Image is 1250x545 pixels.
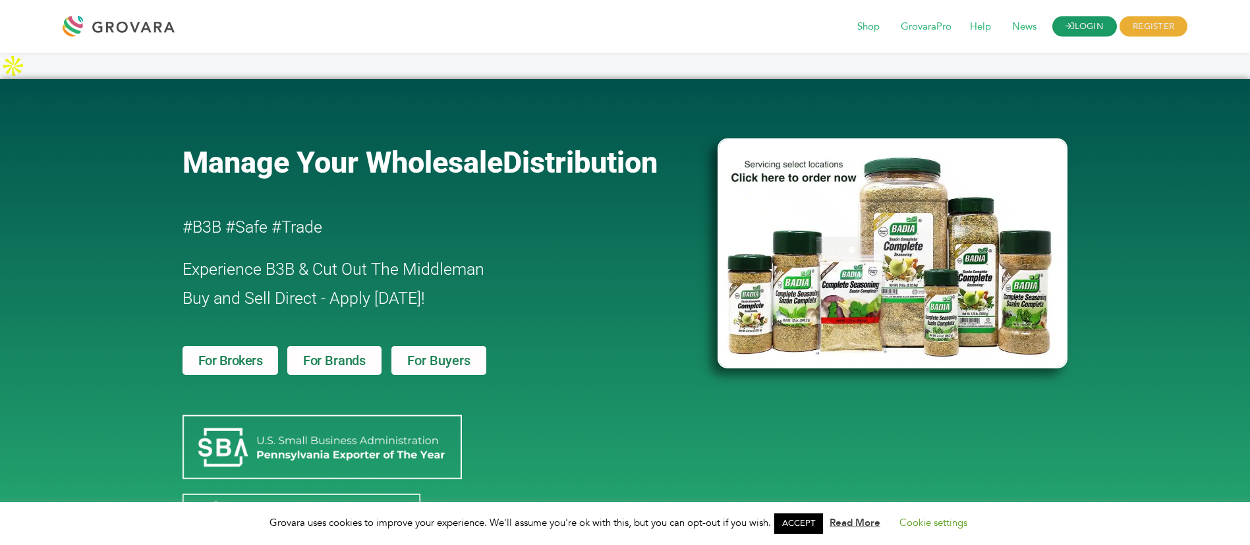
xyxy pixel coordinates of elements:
[774,513,823,534] a: ACCEPT
[183,289,425,308] span: Buy and Sell Direct - Apply [DATE]!
[391,346,486,375] a: For Buyers
[183,260,484,279] span: Experience B3B & Cut Out The Middleman
[1120,16,1187,37] span: REGISTER
[961,14,1000,40] span: Help
[407,354,470,367] span: For Buyers
[892,14,961,40] span: GrovaraPro
[503,145,658,180] span: Distribution
[892,20,961,34] a: GrovaraPro
[287,346,382,375] a: For Brands
[848,20,889,34] a: Shop
[1003,20,1046,34] a: News
[198,354,263,367] span: For Brokers
[270,516,980,529] span: Grovara uses cookies to improve your experience. We'll assume you're ok with this, but you can op...
[183,145,503,180] span: Manage Your Wholesale
[183,213,642,242] h2: #B3B #Safe #Trade
[183,145,696,180] a: Manage Your WholesaleDistribution
[899,516,967,529] a: Cookie settings
[183,346,279,375] a: For Brokers
[830,516,880,529] a: Read More
[1003,14,1046,40] span: News
[303,354,366,367] span: For Brands
[848,14,889,40] span: Shop
[961,20,1000,34] a: Help
[1052,16,1117,37] a: LOGIN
